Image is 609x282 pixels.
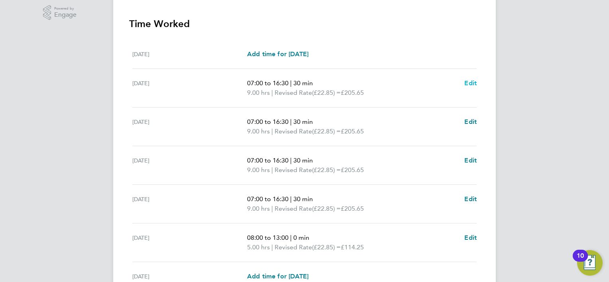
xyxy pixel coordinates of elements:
div: 10 [577,256,584,266]
span: | [271,243,273,251]
span: Revised Rate [275,204,312,213]
a: Edit [464,233,477,243]
span: 9.00 hrs [247,89,270,96]
span: 30 min [293,79,313,87]
span: Edit [464,118,477,125]
span: 9.00 hrs [247,205,270,212]
span: 07:00 to 16:30 [247,79,289,87]
span: 9.00 hrs [247,166,270,174]
span: £205.65 [341,89,364,96]
div: [DATE] [132,272,247,281]
span: | [271,205,273,212]
span: Powered by [54,5,77,12]
span: Revised Rate [275,243,312,252]
span: £114.25 [341,243,364,251]
span: 30 min [293,195,313,203]
div: [DATE] [132,156,247,175]
span: 08:00 to 13:00 [247,234,289,241]
h3: Time Worked [129,18,480,30]
div: [DATE] [132,233,247,252]
span: Revised Rate [275,127,312,136]
div: [DATE] [132,117,247,136]
span: Edit [464,234,477,241]
a: Powered byEngage [43,5,77,20]
button: Open Resource Center, 10 new notifications [577,250,603,276]
span: | [290,118,292,125]
span: £205.65 [341,127,364,135]
span: Revised Rate [275,88,312,98]
span: | [290,157,292,164]
a: Edit [464,78,477,88]
a: Add time for [DATE] [247,49,308,59]
span: | [271,166,273,174]
span: | [271,89,273,96]
span: Edit [464,79,477,87]
span: Add time for [DATE] [247,272,308,280]
span: Engage [54,12,77,18]
div: [DATE] [132,49,247,59]
div: [DATE] [132,78,247,98]
a: Edit [464,194,477,204]
span: | [290,195,292,203]
span: (£22.85) = [312,127,341,135]
span: 07:00 to 16:30 [247,195,289,203]
span: | [271,127,273,135]
span: £205.65 [341,205,364,212]
span: 07:00 to 16:30 [247,118,289,125]
span: (£22.85) = [312,205,341,212]
a: Edit [464,117,477,127]
span: 0 min [293,234,309,241]
span: Add time for [DATE] [247,50,308,58]
span: Edit [464,195,477,203]
span: Edit [464,157,477,164]
span: 30 min [293,118,313,125]
span: (£22.85) = [312,166,341,174]
span: £205.65 [341,166,364,174]
span: 30 min [293,157,313,164]
span: Revised Rate [275,165,312,175]
a: Edit [464,156,477,165]
span: (£22.85) = [312,89,341,96]
a: Add time for [DATE] [247,272,308,281]
span: (£22.85) = [312,243,341,251]
span: 9.00 hrs [247,127,270,135]
div: [DATE] [132,194,247,213]
span: | [290,79,292,87]
span: 07:00 to 16:30 [247,157,289,164]
span: | [290,234,292,241]
span: 5.00 hrs [247,243,270,251]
